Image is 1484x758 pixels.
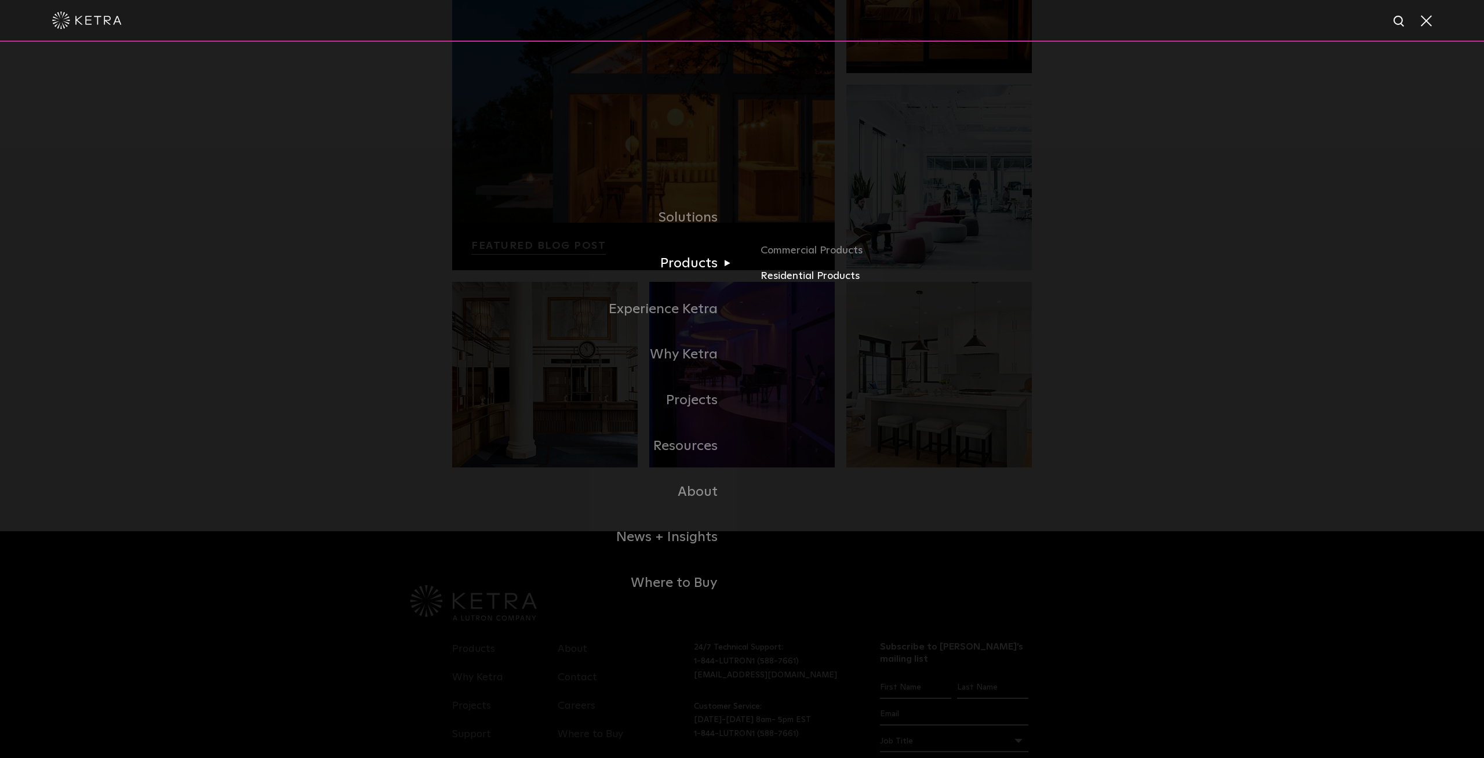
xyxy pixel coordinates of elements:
[452,560,742,606] a: Where to Buy
[761,242,1032,268] a: Commercial Products
[452,514,742,560] a: News + Insights
[452,469,742,515] a: About
[52,12,122,29] img: ketra-logo-2019-white
[452,195,742,241] a: Solutions
[452,378,742,423] a: Projects
[761,268,1032,285] a: Residential Products
[452,241,742,286] a: Products
[452,286,742,332] a: Experience Ketra
[1392,14,1407,29] img: search icon
[452,332,742,378] a: Why Ketra
[452,423,742,469] a: Resources
[452,195,1032,606] div: Navigation Menu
